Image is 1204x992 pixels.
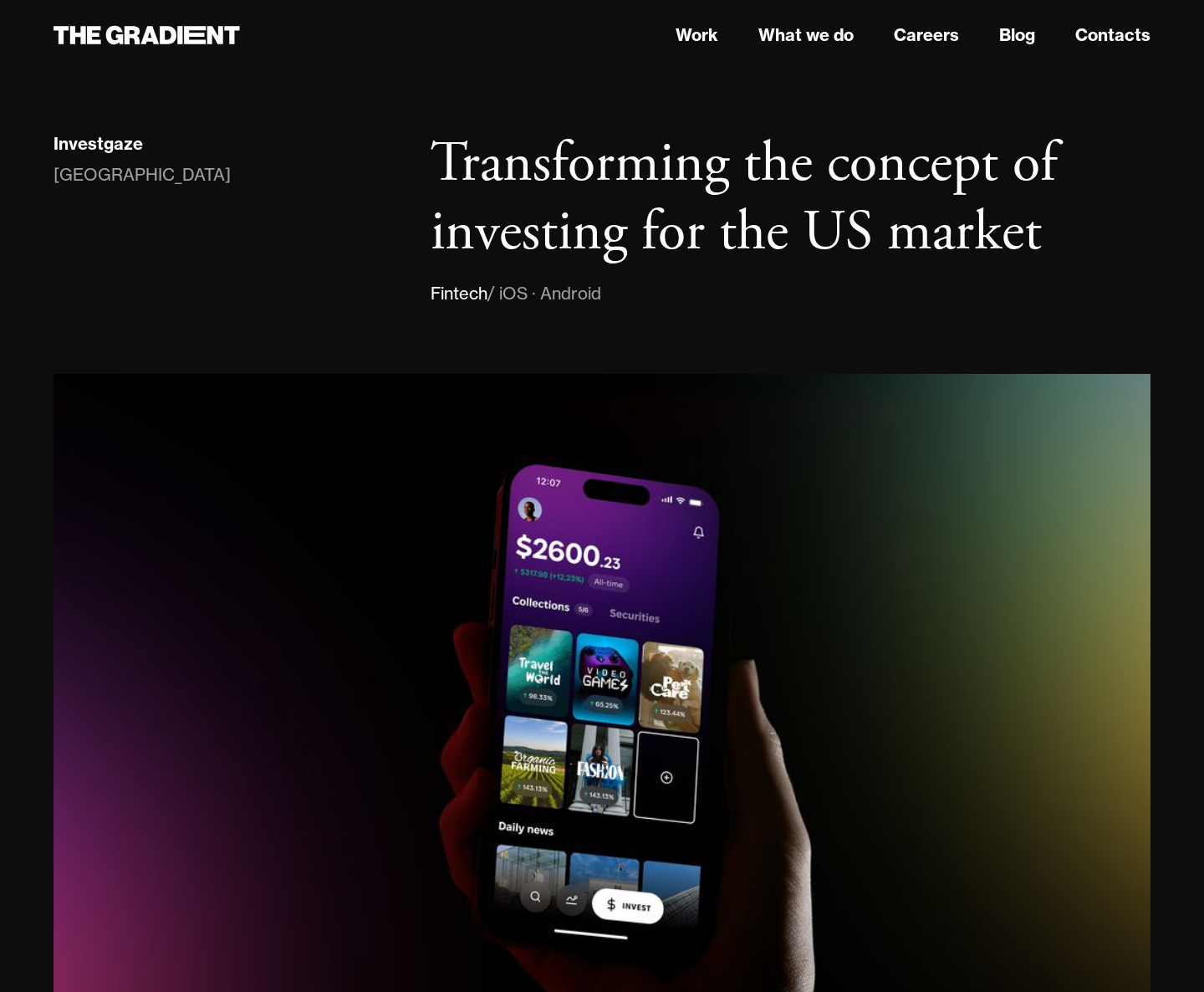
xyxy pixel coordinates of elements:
[758,23,854,48] a: What we do
[431,280,487,307] div: Fintech
[894,23,959,48] a: Careers
[676,23,718,48] a: Work
[431,130,1150,267] h1: Transforming the concept of investing for the US market
[487,280,601,307] div: / iOS · Android
[54,133,143,155] div: Investgaze
[999,23,1035,48] a: Blog
[1075,23,1150,48] a: Contacts
[54,161,231,188] div: [GEOGRAPHIC_DATA]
